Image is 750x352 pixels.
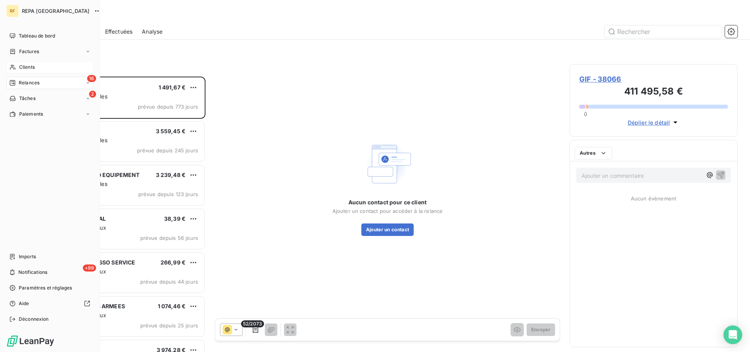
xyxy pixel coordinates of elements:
[19,316,49,323] span: Déconnexion
[241,320,264,327] span: 52/2073
[19,64,35,71] span: Clients
[156,172,186,178] span: 3 239,48 €
[605,25,722,38] input: Rechercher
[159,84,186,91] span: 1 491,67 €
[140,279,198,285] span: prévue depuis 44 jours
[723,325,742,344] div: Open Intercom Messenger
[6,335,55,347] img: Logo LeanPay
[89,91,96,98] span: 2
[19,48,39,55] span: Factures
[140,322,198,329] span: prévue depuis 25 jours
[137,147,198,154] span: prévue depuis 245 jours
[19,32,55,39] span: Tableau de bord
[19,284,72,291] span: Paramètres et réglages
[361,223,414,236] button: Ajouter un contact
[579,74,728,84] span: GIF - 38066
[22,8,89,14] span: REPA [GEOGRAPHIC_DATA]
[575,147,612,159] button: Autres
[164,215,186,222] span: 38,39 €
[6,297,93,310] a: Aide
[156,128,186,134] span: 3 559,45 €
[628,118,670,127] span: Déplier le détail
[161,259,186,266] span: 266,99 €
[631,195,676,202] span: Aucun évènement
[138,191,198,197] span: prévue depuis 123 jours
[19,95,36,102] span: Tâches
[142,28,162,36] span: Analyse
[18,269,47,276] span: Notifications
[158,303,186,309] span: 1 074,46 €
[348,198,427,206] span: Aucun contact pour ce client
[6,5,19,17] div: RF
[579,84,728,100] h3: 411 495,58 €
[83,264,96,272] span: +99
[625,118,682,127] button: Déplier le détail
[140,235,198,241] span: prévue depuis 56 jours
[527,323,555,336] button: Envoyer
[19,111,43,118] span: Paiements
[584,111,587,117] span: 0
[138,104,198,110] span: prévue depuis 773 jours
[105,28,133,36] span: Effectuées
[37,77,205,352] div: grid
[332,208,443,214] span: Ajouter un contact pour accéder à la relance
[87,75,96,82] span: 16
[19,253,36,260] span: Imports
[19,300,29,307] span: Aide
[19,79,39,86] span: Relances
[362,139,412,189] img: Empty state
